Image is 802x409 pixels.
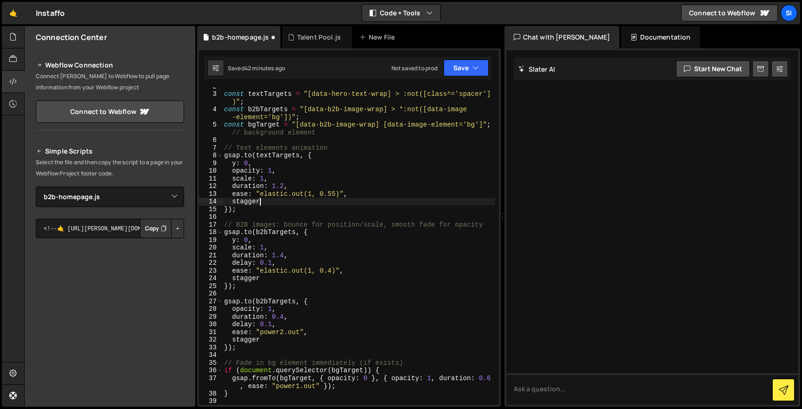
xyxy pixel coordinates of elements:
div: 19 [199,236,223,244]
div: 36 [199,367,223,375]
div: 4 [199,106,223,121]
a: Connect to Webflow [36,101,184,123]
div: 13 [199,190,223,198]
div: 30 [199,321,223,329]
div: 15 [199,206,223,214]
div: 21 [199,252,223,260]
div: 17 [199,221,223,229]
div: 10 [199,167,223,175]
div: 26 [199,290,223,298]
div: 16 [199,213,223,221]
button: Save [444,60,489,76]
p: Connect [PERSON_NAME] to Webflow to pull page information from your Webflow project [36,71,184,93]
p: Select the file and then copy the script to a page in your Webflow Project footer code. [36,157,184,179]
div: 25 [199,282,223,290]
div: 23 [199,267,223,275]
h2: Slater AI [518,65,556,74]
div: Instaffo [36,7,65,19]
div: Chat with [PERSON_NAME] [504,26,620,48]
h2: Simple Scripts [36,146,184,157]
div: 42 minutes ago [245,64,285,72]
div: 27 [199,298,223,306]
div: 3 [199,90,223,106]
div: 39 [199,397,223,405]
div: 24 [199,275,223,282]
div: 28 [199,305,223,313]
div: 6 [199,136,223,144]
div: 8 [199,152,223,160]
div: 20 [199,244,223,252]
iframe: YouTube video player [36,254,185,337]
div: 12 [199,182,223,190]
div: 9 [199,160,223,168]
div: 32 [199,336,223,344]
div: Not saved to prod [391,64,438,72]
div: Button group with nested dropdown [140,219,184,238]
button: Code + Tools [362,5,440,21]
button: Copy [140,219,172,238]
div: 29 [199,313,223,321]
div: 5 [199,121,223,136]
div: b2b-homepage.js [212,33,269,42]
div: 31 [199,329,223,336]
button: Start new chat [676,60,750,77]
div: 14 [199,198,223,206]
h2: Connection Center [36,32,107,42]
div: 38 [199,390,223,398]
div: 34 [199,351,223,359]
div: 11 [199,175,223,183]
div: 37 [199,375,223,390]
a: 🤙 [2,2,25,24]
div: 33 [199,344,223,352]
textarea: <!--🤙 [URL][PERSON_NAME][DOMAIN_NAME]> <script>document.addEventListener("DOMContentLoaded", func... [36,219,184,238]
div: 7 [199,144,223,152]
a: SI [781,5,797,21]
div: Saved [228,64,285,72]
div: 18 [199,228,223,236]
div: 35 [199,359,223,367]
h2: Webflow Connection [36,60,184,71]
div: Documentation [621,26,700,48]
a: Connect to Webflow [681,5,778,21]
div: 22 [199,259,223,267]
div: New File [359,33,398,42]
div: Talent Pool.js [297,33,341,42]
